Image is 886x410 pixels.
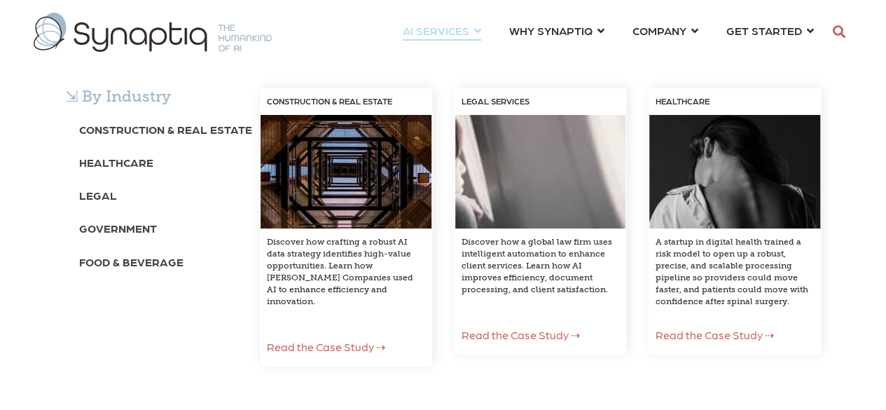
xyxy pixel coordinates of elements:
[726,21,802,40] span: GET STARTED
[632,21,686,40] span: COMPANY
[726,18,814,43] a: GET STARTED
[632,18,698,43] a: COMPANY
[403,21,469,40] span: AI SERVICES
[389,7,828,57] nav: menu
[509,21,593,40] span: WHY SYNAPTIQ
[34,13,272,52] img: synaptiq logo-1
[403,18,481,43] a: AI SERVICES
[509,18,604,43] a: WHY SYNAPTIQ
